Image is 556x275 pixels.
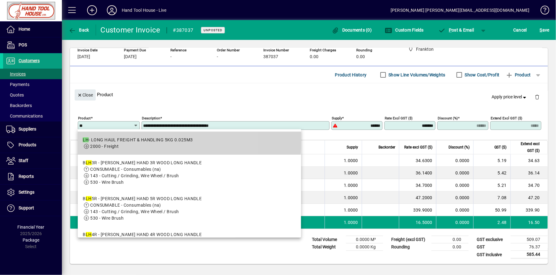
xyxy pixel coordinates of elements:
td: 339.90 [510,204,548,216]
span: CONSUMABLE - Consumables (na) [90,167,161,172]
label: Show Line Volumes/Weights [387,72,445,78]
a: POS [3,37,62,53]
div: #387037 [173,25,194,35]
td: 509.07 [511,236,548,243]
button: Product History [333,69,369,80]
button: Add [82,5,102,16]
div: B 5R - [PERSON_NAME] HAND 5R WOOD LONG HANDLE [83,196,202,202]
div: - LONG HAUL FREIGHT & HANDLING 5KG 0.025M3 [83,137,193,143]
a: Settings [3,185,62,200]
a: Support [3,200,62,216]
td: 50.99 [473,204,510,216]
td: 0.00 [431,236,469,243]
span: 530 - Wire Brush [90,216,124,221]
span: [DATE] [77,54,90,59]
button: Save [538,24,551,36]
a: Payments [3,79,62,90]
em: LH [83,137,89,142]
app-page-header-button: Delete [530,94,545,100]
span: Apply price level [492,94,528,100]
span: Settings [19,190,34,195]
span: Close [77,90,93,100]
td: 5.42 [473,167,510,179]
span: Back [68,28,89,32]
a: Staff [3,153,62,169]
button: Back [67,24,91,36]
span: Financial Year [18,225,45,230]
td: Rounding [388,243,431,251]
td: 16.50 [510,216,548,229]
mat-label: Rate excl GST ($) [385,116,413,120]
td: 0.0000 Kg [346,243,383,251]
a: Reports [3,169,62,184]
td: 76.37 [511,243,548,251]
div: 34.6300 [403,157,432,164]
span: Products [19,142,36,147]
span: Backorder [379,144,395,151]
span: CONSUMABLE - Consumables (na) [90,203,161,208]
mat-option: LH - LONG HAUL FREIGHT & HANDLING 5KG 0.025M3 [78,132,301,155]
td: Total Volume [309,236,346,243]
span: 2000 - Freight [90,144,119,149]
span: 143 - Cutting / Grinding, Wire Wheel / Brush [90,173,179,178]
td: 36.14 [510,167,548,179]
span: Supply [347,144,358,151]
mat-label: Discount (%) [438,116,458,120]
button: Custom Fields [383,24,425,36]
td: 0.0000 [436,179,473,191]
td: 0.0000 [436,216,473,229]
div: Product [70,83,548,106]
span: Discount (%) [449,144,470,151]
td: 34.70 [510,179,548,191]
span: Rate excl GST ($) [404,144,432,151]
button: Apply price level [489,92,530,103]
span: Communications [6,114,43,118]
label: Show Cost/Profit [464,72,500,78]
app-page-header-button: Close [73,92,97,97]
span: - [217,54,218,59]
span: S [540,28,542,32]
span: 0.00 [356,54,365,59]
div: Customer Invoice [101,25,160,35]
span: Payments [6,82,29,87]
span: Suppliers [19,127,36,131]
span: 1.0000 [344,170,358,176]
span: GST ($) [494,144,507,151]
em: LH [86,196,92,201]
span: Package [23,238,39,243]
span: 1.0000 [344,182,358,188]
td: 7.08 [473,191,510,204]
span: Unposted [204,28,222,32]
div: B 4R - [PERSON_NAME] HAND 4R WOOD LONG HANDLE [83,231,202,238]
em: LH [86,232,92,237]
a: Invoices [3,69,62,79]
button: Product [503,69,534,80]
span: ost & Email [438,28,474,32]
span: Support [19,205,34,210]
td: GST exclusive [474,236,511,243]
div: 339.9000 [403,207,432,213]
span: P [449,28,452,32]
span: 1.0000 [344,219,358,226]
td: 0.0000 [436,167,473,179]
span: - [170,54,172,59]
a: Knowledge Base [536,1,548,21]
td: Freight (excl GST) [388,236,431,243]
td: 0.0000 [436,154,473,167]
mat-label: Description [142,116,160,120]
span: Reports [19,174,34,179]
button: Delete [530,89,545,104]
td: 47.20 [510,191,548,204]
span: Invoices [6,71,26,76]
span: Extend excl GST ($) [514,140,540,154]
span: Customers [19,58,40,63]
td: 585.44 [511,251,548,259]
button: Documents (0) [330,24,374,36]
div: 16.5000 [403,219,432,226]
div: B 3R - [PERSON_NAME] HAND 3R WOOD LONG HANDLE [83,160,202,166]
span: 143 - Cutting / Grinding, Wire Wheel / Brush [90,209,179,214]
span: 1.0000 [344,157,358,164]
button: Close [75,89,96,101]
td: 2.48 [473,216,510,229]
a: Quotes [3,90,62,100]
